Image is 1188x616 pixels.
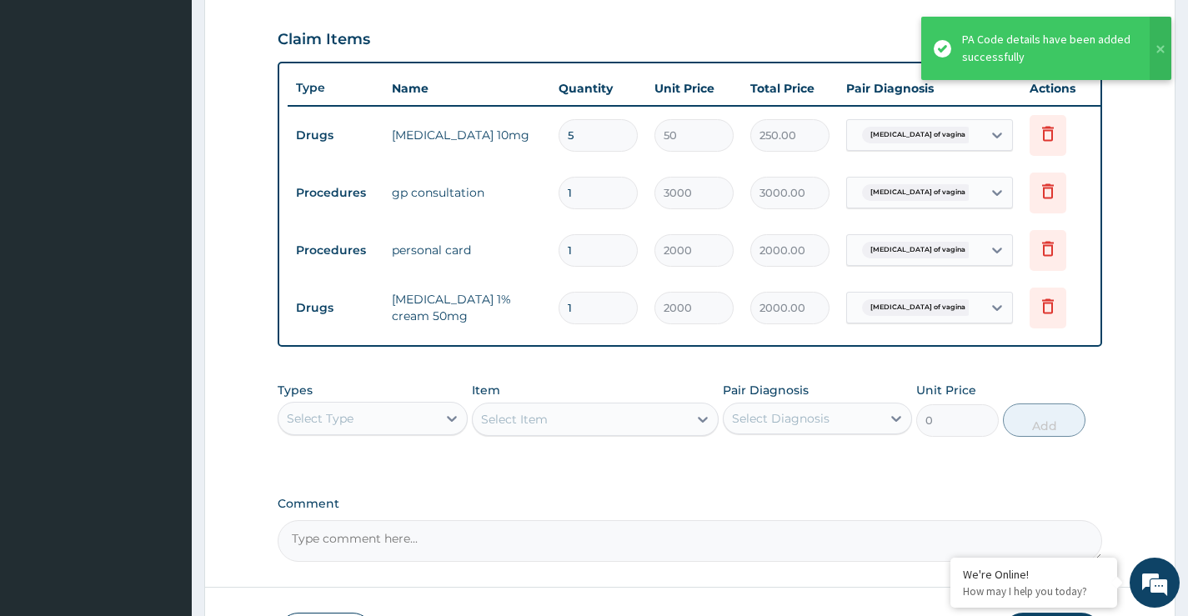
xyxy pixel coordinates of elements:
div: We're Online! [963,567,1105,582]
span: [MEDICAL_DATA] of vagina [862,299,974,316]
th: Total Price [742,72,838,105]
td: gp consultation [383,176,550,209]
td: Drugs [288,120,383,151]
td: Procedures [288,178,383,208]
td: [MEDICAL_DATA] 10mg [383,118,550,152]
img: d_794563401_company_1708531726252_794563401 [31,83,68,125]
label: Types [278,383,313,398]
textarea: Type your message and hit 'Enter' [8,426,318,484]
td: personal card [383,233,550,267]
span: We're online! [97,195,230,363]
div: PA Code details have been added successfully [962,31,1134,66]
div: Minimize live chat window [273,8,313,48]
div: Select Diagnosis [732,410,830,427]
span: [MEDICAL_DATA] of vagina [862,127,974,143]
th: Unit Price [646,72,742,105]
td: Procedures [288,235,383,266]
p: How may I help you today? [963,584,1105,598]
div: Select Type [287,410,353,427]
label: Item [472,382,500,398]
th: Type [288,73,383,103]
label: Unit Price [916,382,976,398]
th: Actions [1021,72,1105,105]
button: Add [1003,403,1085,437]
span: [MEDICAL_DATA] of vagina [862,184,974,201]
label: Comment [278,497,1102,511]
th: Quantity [550,72,646,105]
th: Pair Diagnosis [838,72,1021,105]
span: [MEDICAL_DATA] of vagina [862,242,974,258]
td: [MEDICAL_DATA] 1% cream 50mg [383,283,550,333]
div: Chat with us now [87,93,280,115]
th: Name [383,72,550,105]
td: Drugs [288,293,383,323]
label: Pair Diagnosis [723,382,809,398]
h3: Claim Items [278,31,370,49]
